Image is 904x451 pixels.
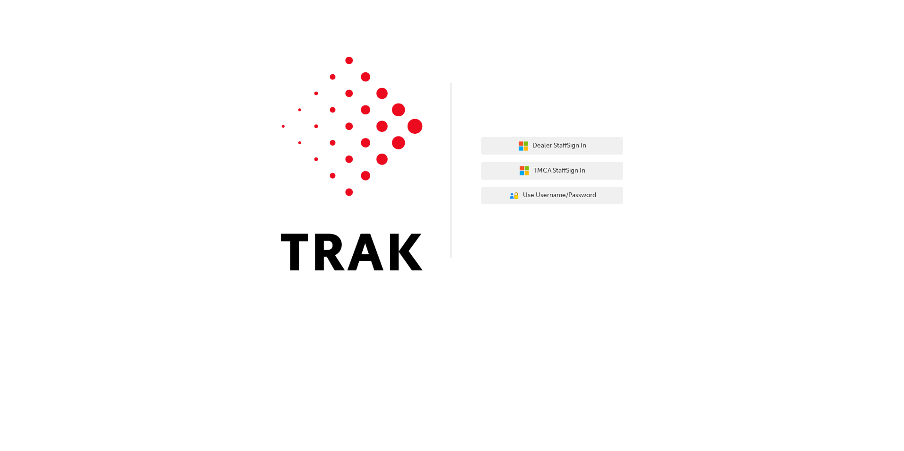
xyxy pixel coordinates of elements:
button: Dealer StaffSign In [481,137,623,155]
button: Use Username/Password [481,187,623,205]
span: Use Username/Password [523,190,596,201]
span: Dealer Staff Sign In [532,140,586,151]
span: TMCA Staff Sign In [533,165,585,176]
button: TMCA StaffSign In [481,162,623,180]
img: Trak [281,57,423,270]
